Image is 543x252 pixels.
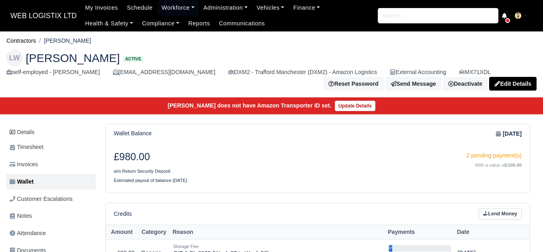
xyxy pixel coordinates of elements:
div: [EMAIL_ADDRESS][DOMAIN_NAME] [113,68,215,77]
span: Wallet [10,177,34,186]
span: Invoices [10,160,38,169]
a: Timesheet [6,139,96,155]
input: Search... [378,8,498,23]
div: self-employed - [PERSON_NAME] [6,68,100,77]
span: Attendance [10,229,46,238]
th: Reason [170,225,385,240]
small: Estimated payout of balance [DATE] [114,178,187,183]
h6: Credits [114,211,132,217]
a: Update Details [335,101,375,111]
a: Attendance [6,225,96,241]
a: Notes [6,208,96,224]
span: Active [123,56,143,62]
a: Compliance [137,16,184,31]
strong: £105.00 [505,163,522,167]
div: 6% [389,245,392,252]
div: DXM2 - Trafford Manchester (DXM2) - Amazon Logistics [228,68,377,77]
a: WEB LOGISTIX LTD [6,8,81,24]
th: Category [138,225,170,240]
a: Lend Money [479,208,522,220]
a: Wallet [6,174,96,190]
span: [PERSON_NAME] [26,52,120,64]
li: [PERSON_NAME] [36,36,91,45]
div: Luke Weir [0,43,543,97]
h6: Wallet Balance [114,130,152,137]
small: Storage Fee [173,244,199,249]
strong: [DATE] [503,129,522,138]
span: Timesheet [10,143,43,152]
button: Reset Password [323,77,383,91]
a: Deactivate [443,77,488,91]
a: Customer Escalations [6,191,96,207]
a: Edit Details [489,77,537,91]
a: Health & Safety [81,16,138,31]
a: Details [6,125,96,140]
a: Contractors [6,37,36,44]
a: MX71XDL [459,68,491,77]
small: With a value of [475,163,522,167]
div: 2 pending payment(s) [324,151,522,160]
th: Amount [106,225,138,240]
small: w/o Return Security Deposit [114,169,170,174]
h3: £980.00 [114,151,312,163]
a: Communications [215,16,270,31]
th: Date [455,225,507,240]
th: Payments [385,225,455,240]
a: Reports [184,16,214,31]
a: Invoices [6,157,96,172]
span: Customer Escalations [10,194,73,204]
div: LW [6,50,23,66]
a: Send Message [385,77,441,91]
div: External Accounting [390,68,446,77]
span: Notes [10,211,32,221]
